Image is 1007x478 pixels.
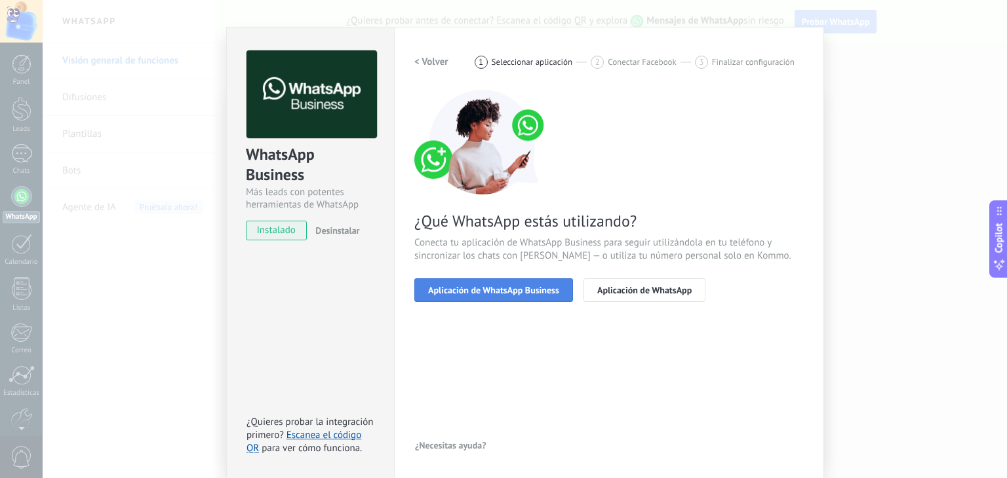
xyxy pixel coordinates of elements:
span: Conecta tu aplicación de WhatsApp Business para seguir utilizándola en tu teléfono y sincronizar ... [414,236,804,263]
span: Aplicación de WhatsApp [597,285,692,295]
button: < Volver [414,50,448,74]
button: Aplicación de WhatsApp Business [414,278,573,302]
span: ¿Quieres probar la integración primero? [247,416,374,441]
div: Más leads con potentes herramientas de WhatsApp [246,186,375,211]
img: connect number [414,90,552,194]
span: Finalizar configuración [712,57,795,67]
span: Aplicación de WhatsApp Business [428,285,559,295]
button: Desinstalar [310,221,359,240]
span: Seleccionar aplicación [492,57,573,67]
span: Desinstalar [315,225,359,236]
span: 1 [479,56,483,67]
span: ¿Qué WhatsApp estás utilizando? [414,211,804,231]
span: Conectar Facebook [608,57,677,67]
span: Copilot [993,223,1006,253]
span: 3 [699,56,703,67]
span: 2 [595,56,600,67]
h2: < Volver [414,56,448,68]
span: para ver cómo funciona. [262,442,362,454]
span: ¿Necesitas ayuda? [415,441,486,450]
button: Aplicación de WhatsApp [583,278,705,302]
button: ¿Necesitas ayuda? [414,435,487,455]
a: Escanea el código QR [247,429,361,454]
img: logo_main.png [247,50,377,139]
div: WhatsApp Business [246,144,375,186]
span: instalado [247,221,306,240]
